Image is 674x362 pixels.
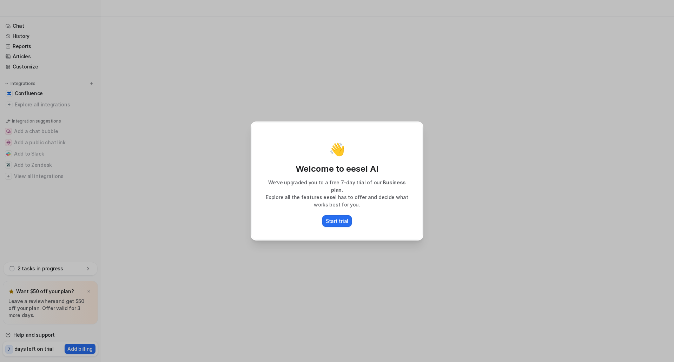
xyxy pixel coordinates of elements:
[259,163,415,175] p: Welcome to eesel AI
[329,142,345,156] p: 👋
[326,217,348,225] p: Start trial
[322,215,352,227] button: Start trial
[259,193,415,208] p: Explore all the features eesel has to offer and decide what works best for you.
[259,179,415,193] p: We’ve upgraded you to a free 7-day trial of our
